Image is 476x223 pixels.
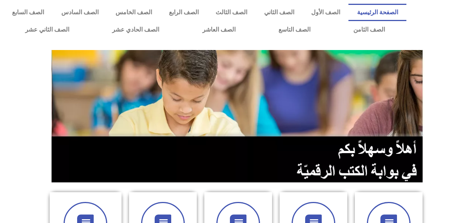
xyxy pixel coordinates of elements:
a: الصف الأول [303,4,348,21]
a: الصف الثامن [332,21,406,38]
a: الصف الثاني عشر [4,21,91,38]
a: الصف الثاني [255,4,303,21]
a: الصف الثالث [207,4,255,21]
a: الصف الخامس [107,4,160,21]
a: الصف العاشر [181,21,257,38]
a: الصف السابع [4,4,53,21]
a: الصف السادس [53,4,107,21]
a: الصف التاسع [257,21,332,38]
a: الصف الحادي عشر [91,21,181,38]
a: الصف الرابع [160,4,207,21]
a: الصفحة الرئيسية [348,4,406,21]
